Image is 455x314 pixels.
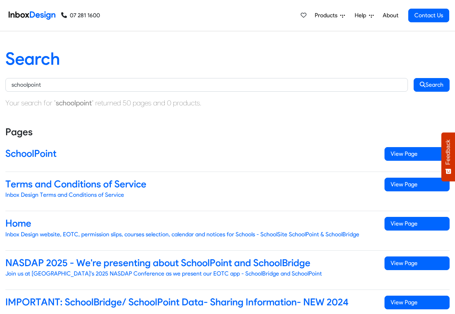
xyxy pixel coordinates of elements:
[5,230,374,239] p: Inbox Design website, EOTC, permission slips, courses selection, calendar and notices for Schools...
[381,8,400,23] a: About
[5,172,450,211] a: Terms and Conditions of Service Inbox Design Terms and Conditions of Service View Page
[5,191,374,199] p: Inbox Design Terms and Conditions of Service
[5,211,450,250] a: Home Inbox Design website, EOTC, permission slips, courses selection, calendar and notices for Sc...
[5,251,450,290] a: NASDAP 2025 - We're presenting about SchoolPoint and SchoolBridge Join us at [GEOGRAPHIC_DATA]'s ...
[5,141,450,172] a: SchoolPoint View Page
[5,147,374,160] h4: SchoolPoint
[5,78,408,92] input: Keywords
[5,296,374,309] h4: IMPORTANT: SchoolBridge/ SchoolPoint Data- Sharing Information- NEW 2024
[5,178,374,191] h4: Terms and Conditions of Service
[5,126,450,138] h4: Pages
[5,49,450,69] h1: Search
[5,256,374,269] h4: NASDAP 2025 - We're presenting about SchoolPoint and SchoolBridge
[355,11,369,20] span: Help
[385,256,450,270] span: View Page
[385,147,450,161] span: View Page
[61,11,100,20] a: 07 281 1600
[5,217,374,230] h4: Home
[385,178,450,191] span: View Page
[441,132,455,181] button: Feedback - Show survey
[5,269,374,278] p: Join us at [GEOGRAPHIC_DATA]'s 2025 NASDAP Conference as we present our EOTC app - SchoolBridge a...
[445,140,451,165] span: Feedback
[385,296,450,309] span: View Page
[408,9,449,22] a: Contact Us
[312,8,348,23] a: Products
[56,99,92,107] strong: schoolpoint
[315,11,340,20] span: Products
[385,217,450,231] span: View Page
[414,78,450,92] button: Search
[5,97,450,108] p: Your search for " " returned 50 pages and 0 products.
[352,8,377,23] a: Help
